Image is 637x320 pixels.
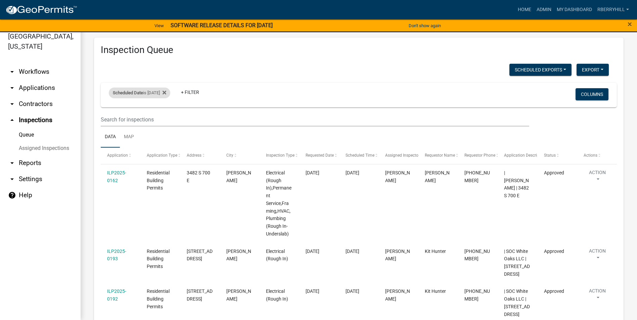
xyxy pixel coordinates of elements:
i: arrow_drop_down [8,175,16,183]
span: MARION [226,170,251,183]
span: | SOC White Oaks LLC | 7145 S MERIDIAN ST [504,288,530,317]
span: Requested Date [306,153,334,158]
datatable-header-cell: Requestor Phone [458,148,498,164]
span: Scheduled Date [113,90,143,95]
span: Residential Building Permits [147,170,170,191]
span: 7145 S MERIDIAN ST [187,288,213,302]
span: City [226,153,233,158]
a: Map [120,126,138,148]
span: Application [107,153,128,158]
span: Assigned Inspector [385,153,420,158]
span: 765-618-4046 [464,249,490,262]
i: arrow_drop_down [8,68,16,76]
datatable-header-cell: Inspection Type [260,148,299,164]
span: Requestor Name [425,153,455,158]
span: Approved [544,249,564,254]
span: Sam Vervynckt [425,170,450,183]
datatable-header-cell: Application Type [140,148,180,164]
datatable-header-cell: Requestor Name [418,148,458,164]
a: View [152,20,167,31]
span: MARION [226,249,251,262]
datatable-header-cell: Application Description [498,148,537,164]
button: Export [577,64,609,76]
span: 09/04/2025 [306,170,319,175]
button: Close [628,20,632,28]
a: ILP2025-0192 [107,288,126,302]
span: Kit Hunter [425,288,446,294]
span: Application Type [147,153,177,158]
div: [DATE] [346,248,372,255]
datatable-header-cell: City [220,148,260,164]
div: [DATE] [346,169,372,177]
a: rberryhill [595,3,632,16]
input: Search for inspections [101,113,529,126]
span: Approved [544,288,564,294]
datatable-header-cell: Actions [577,148,617,164]
button: Action [584,248,611,264]
span: 765-618-4046 [464,288,490,302]
span: 09/08/2025 [306,288,319,294]
span: Actions [584,153,597,158]
button: Scheduled Exports [509,64,572,76]
span: Status [544,153,556,158]
i: arrow_drop_up [8,116,16,124]
h3: Inspection Queue [101,44,617,56]
div: [DATE] [346,287,372,295]
span: Scheduled Time [346,153,374,158]
span: Residential Building Permits [147,288,170,309]
span: | SOC White Oaks LLC | 7145 S MERIDIAN ST [504,249,530,277]
a: Admin [534,3,554,16]
datatable-header-cell: Status [537,148,577,164]
span: Electrical (Rough In),Permanent Service,Framing,HVAC,Plumbing (Rough In-Underslab) [266,170,291,236]
a: ILP2025-0193 [107,249,126,262]
span: Approved [544,170,564,175]
button: Don't show again [406,20,444,31]
span: Randy Berryhill [385,170,410,183]
a: Home [515,3,534,16]
span: 09/08/2025 [306,249,319,254]
span: 7145 S MERIDIAN ST [187,249,213,262]
a: Data [101,126,120,148]
span: MARION [226,288,251,302]
span: Address [187,153,201,158]
a: ILP2025-0162 [107,170,126,183]
span: × [628,19,632,29]
datatable-header-cell: Address [180,148,220,164]
span: Electrical (Rough In) [266,288,288,302]
span: Electrical (Rough In) [266,249,288,262]
strong: SOFTWARE RELEASE DETAILS FOR [DATE] [171,22,273,29]
div: is [DATE] [109,88,170,98]
button: Columns [576,88,608,100]
button: Action [584,169,611,186]
datatable-header-cell: Scheduled Time [339,148,378,164]
datatable-header-cell: Assigned Inspector [379,148,418,164]
a: + Filter [176,86,204,98]
span: Residential Building Permits [147,249,170,269]
span: Inspection Type [266,153,294,158]
span: | MATTHEW HOLLARS JR | 3482 S 700 E [504,170,529,198]
a: My Dashboard [554,3,595,16]
button: Action [584,287,611,304]
datatable-header-cell: Application [101,148,140,164]
span: 3482 S 700 E [187,170,210,183]
i: help [8,191,16,199]
i: arrow_drop_down [8,100,16,108]
span: Application Description [504,153,546,158]
i: arrow_drop_down [8,84,16,92]
span: 260-489-4433 [464,170,490,183]
i: arrow_drop_down [8,159,16,167]
datatable-header-cell: Requested Date [299,148,339,164]
span: Randy Berryhill [385,288,410,302]
span: Kit Hunter [425,249,446,254]
span: Requestor Phone [464,153,495,158]
span: Randy Berryhill [385,249,410,262]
